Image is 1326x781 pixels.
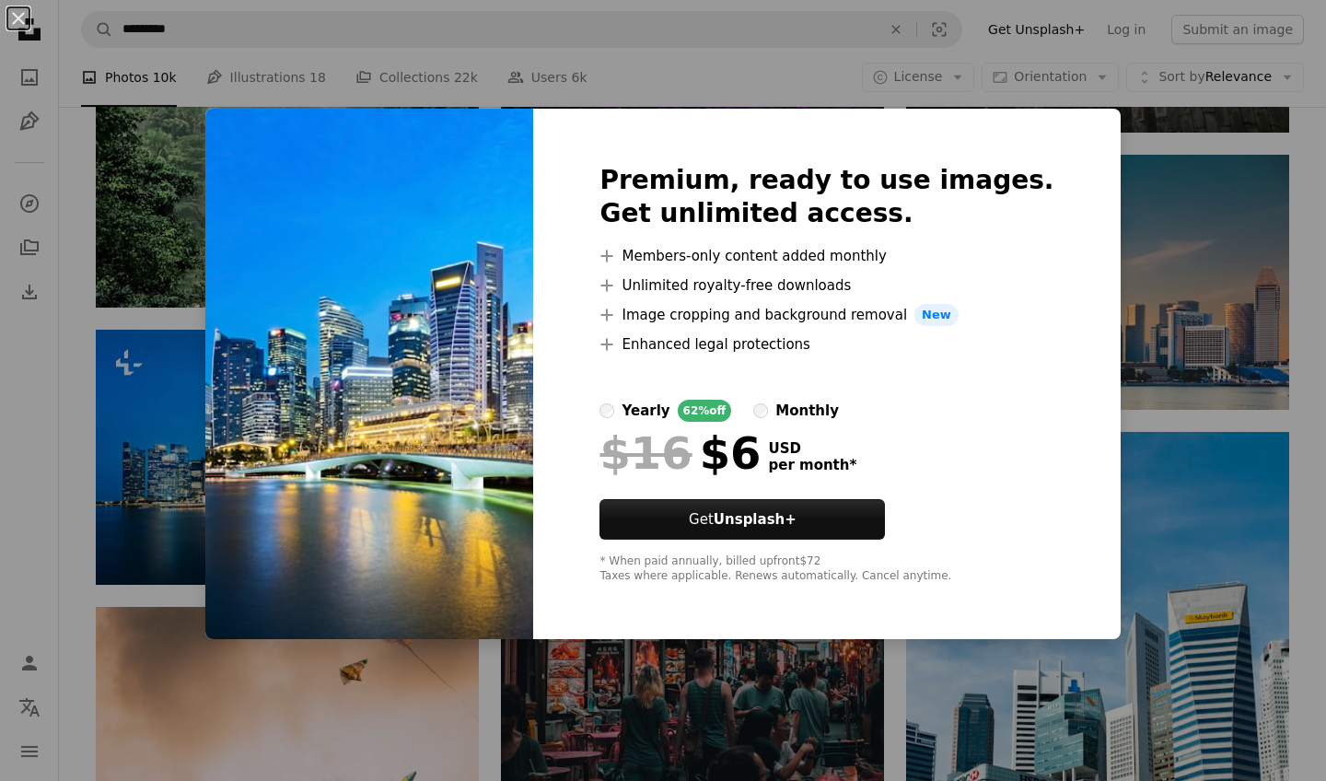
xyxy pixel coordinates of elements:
img: premium_photo-1697730417971-437dc0b88fd4 [205,109,533,639]
span: per month * [768,457,856,473]
span: New [914,304,959,326]
button: GetUnsplash+ [599,499,885,540]
div: 62% off [678,400,732,422]
div: yearly [622,400,669,422]
div: monthly [775,400,839,422]
li: Unlimited royalty-free downloads [599,274,1053,297]
strong: Unsplash+ [714,511,797,528]
span: $16 [599,429,692,477]
span: USD [768,440,856,457]
li: Enhanced legal protections [599,333,1053,356]
h2: Premium, ready to use images. Get unlimited access. [599,164,1053,230]
li: Members-only content added monthly [599,245,1053,267]
input: yearly62%off [599,403,614,418]
div: * When paid annually, billed upfront $72 Taxes where applicable. Renews automatically. Cancel any... [599,554,1053,584]
li: Image cropping and background removal [599,304,1053,326]
input: monthly [753,403,768,418]
div: $6 [599,429,761,477]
